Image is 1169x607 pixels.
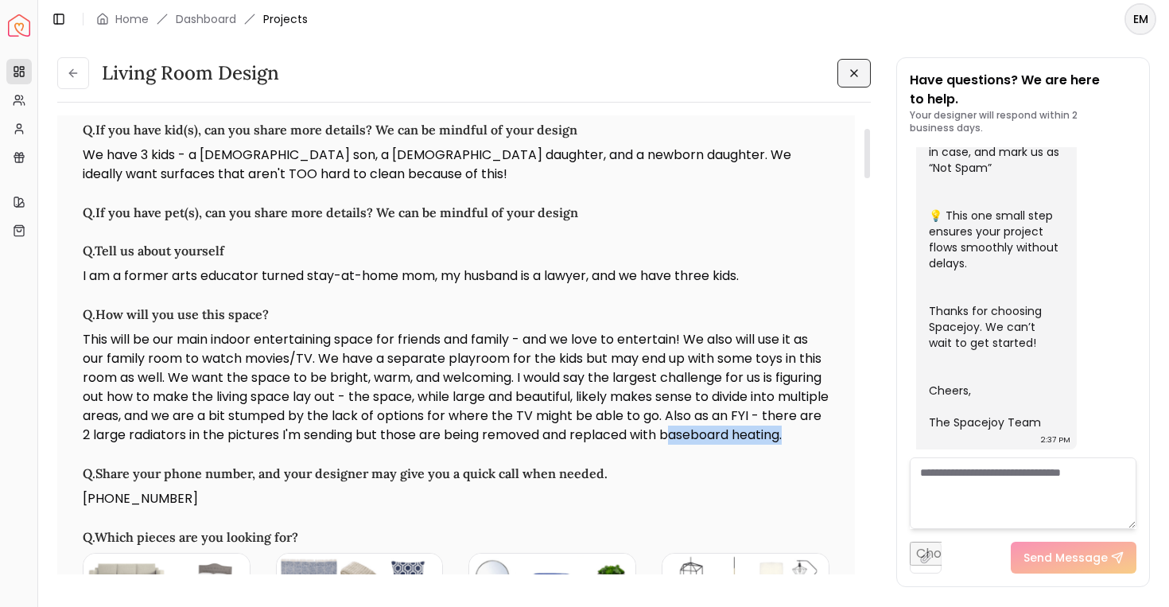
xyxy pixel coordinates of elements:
a: Home [115,11,149,27]
h3: Q. Which pieces are you looking for? [83,527,829,547]
p: This will be our main indoor entertaining space for friends and family - and we love to entertain... [83,330,829,445]
div: 2:37 PM [1041,432,1070,448]
a: Dashboard [176,11,236,27]
h3: Q. Share your phone number, and your designer may give you a quick call when needed. [83,464,829,483]
h3: Q. If you have pet(s), can you share more details? We can be mindful of your design [83,203,829,222]
h3: Q. Tell us about yourself [83,241,829,260]
p: Have questions? We are here to help. [910,71,1137,109]
a: Spacejoy [8,14,30,37]
nav: breadcrumb [96,11,308,27]
img: Spacejoy Logo [8,14,30,37]
span: Projects [263,11,308,27]
p: Your designer will respond within 2 business days. [910,109,1137,134]
p: I am a former arts educator turned stay-at-home mom, my husband is a lawyer, and we have three kids. [83,267,829,286]
h3: Q. How will you use this space? [83,305,829,324]
button: EM [1124,3,1156,35]
p: We have 3 kids - a [DEMOGRAPHIC_DATA] son, a [DEMOGRAPHIC_DATA] daughter, and a newborn daughter.... [83,146,829,184]
span: EM [1126,5,1155,33]
h3: Living Room design [102,60,279,86]
p: [PHONE_NUMBER] [83,489,829,508]
h3: Q. If you have kid(s), can you share more details? We can be mindful of your design [83,120,829,139]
